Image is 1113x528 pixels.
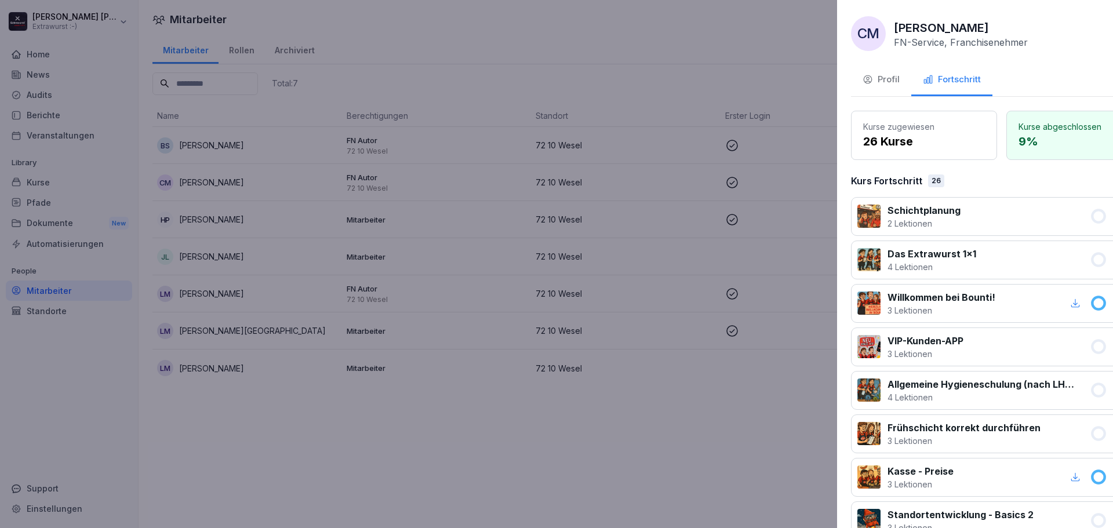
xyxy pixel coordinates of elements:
[888,247,976,261] p: Das Extrawurst 1x1
[888,334,963,348] p: VIP-Kunden-APP
[888,261,976,273] p: 4 Lektionen
[851,174,922,188] p: Kurs Fortschritt
[923,73,981,86] div: Fortschritt
[888,304,995,316] p: 3 Lektionen
[888,377,1076,391] p: Allgemeine Hygieneschulung (nach LHMV §4)
[888,290,995,304] p: Willkommen bei Bounti!
[888,421,1041,435] p: Frühschicht korrekt durchführen
[888,391,1076,403] p: 4 Lektionen
[888,464,954,478] p: Kasse - Preise
[851,65,911,96] button: Profil
[888,435,1041,447] p: 3 Lektionen
[888,508,1034,522] p: Standortentwicklung - Basics 2
[911,65,992,96] button: Fortschritt
[863,133,985,150] p: 26 Kurse
[928,174,944,187] div: 26
[888,348,963,360] p: 3 Lektionen
[863,121,985,133] p: Kurse zugewiesen
[888,478,954,490] p: 3 Lektionen
[888,217,961,230] p: 2 Lektionen
[863,73,900,86] div: Profil
[894,19,989,37] p: [PERSON_NAME]
[888,203,961,217] p: Schichtplanung
[851,16,886,51] div: CM
[894,37,1028,48] p: FN-Service, Franchisenehmer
